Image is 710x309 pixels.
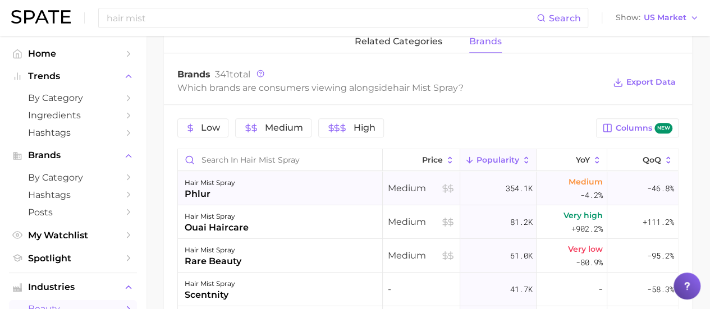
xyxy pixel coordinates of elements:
div: rare beauty [185,255,241,268]
button: Columnsnew [596,118,679,137]
span: Posts [28,207,118,218]
span: Home [28,48,118,59]
a: Home [9,45,137,62]
span: Columns [616,123,672,133]
a: by Category [9,89,137,107]
span: -4.2% [580,188,603,202]
div: ouai haircare [185,221,249,234]
button: Price [383,149,460,171]
span: -80.9% [576,256,603,269]
span: - [598,283,603,296]
span: -95.2% [647,249,674,262]
div: Which brands are consumers viewing alongside ? [177,80,604,95]
span: US Market [644,15,686,21]
span: 354.1k [505,182,532,195]
span: new [654,123,672,133]
span: total [215,69,250,80]
span: -58.3% [647,283,674,296]
span: Price [422,155,443,164]
a: Hashtags [9,124,137,141]
span: Brands [177,69,210,80]
span: brands [469,36,502,47]
div: hair mist spray [185,176,235,190]
span: Hashtags [28,190,118,200]
span: YoY [576,155,590,164]
span: Trends [28,71,118,81]
button: Export Data [610,75,679,90]
span: Medium [265,123,303,132]
img: SPATE [11,10,71,24]
button: Brands [9,147,137,164]
span: QoQ [643,155,661,164]
span: Show [616,15,640,21]
button: Popularity [460,149,537,171]
span: Spotlight [28,253,118,264]
span: related categories [355,36,442,47]
div: scentnity [185,288,235,302]
span: Very high [564,209,603,222]
a: Hashtags [9,186,137,204]
button: Trends [9,68,137,85]
span: My Watchlist [28,230,118,241]
span: 341 [215,69,230,80]
span: by Category [28,93,118,103]
span: Medium [387,215,455,229]
div: hair mist spray [185,243,241,257]
span: Very low [568,242,603,256]
input: Search here for a brand, industry, or ingredient [106,8,537,27]
span: by Category [28,172,118,183]
button: hair mist sprayphlurMedium354.1kMedium-4.2%-46.8% [178,172,678,205]
span: Hashtags [28,127,118,138]
div: hair mist spray [185,277,235,290]
a: Ingredients [9,107,137,124]
span: Export Data [626,77,676,87]
div: hair mist spray [185,210,249,223]
span: Medium [387,249,455,262]
span: 61.0k [510,249,532,262]
span: +902.2% [571,222,603,236]
span: Ingredients [28,110,118,121]
span: Medium [569,175,603,188]
span: +111.2% [643,215,674,229]
span: Popularity [477,155,519,164]
input: Search in hair mist spray [178,149,382,170]
span: hair mist spray [393,82,459,93]
button: hair mist sprayouai haircareMedium81.2kVery high+902.2%+111.2% [178,205,678,239]
span: Brands [28,150,118,160]
button: hair mist sprayrare beautyMedium61.0kVery low-80.9%-95.2% [178,239,678,273]
span: 81.2k [510,215,532,229]
a: Posts [9,204,137,221]
span: Medium [387,182,455,195]
span: - [387,283,455,296]
a: My Watchlist [9,227,137,244]
span: -46.8% [647,182,674,195]
span: High [354,123,375,132]
div: phlur [185,187,235,201]
span: Low [201,123,220,132]
button: YoY [537,149,607,171]
button: QoQ [607,149,678,171]
button: hair mist sprayscentnity-41.7k--58.3% [178,273,678,306]
span: Search [549,13,581,24]
span: 41.7k [510,283,532,296]
button: Industries [9,279,137,296]
span: Industries [28,282,118,292]
a: Spotlight [9,250,137,267]
button: ShowUS Market [613,11,702,25]
a: by Category [9,169,137,186]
